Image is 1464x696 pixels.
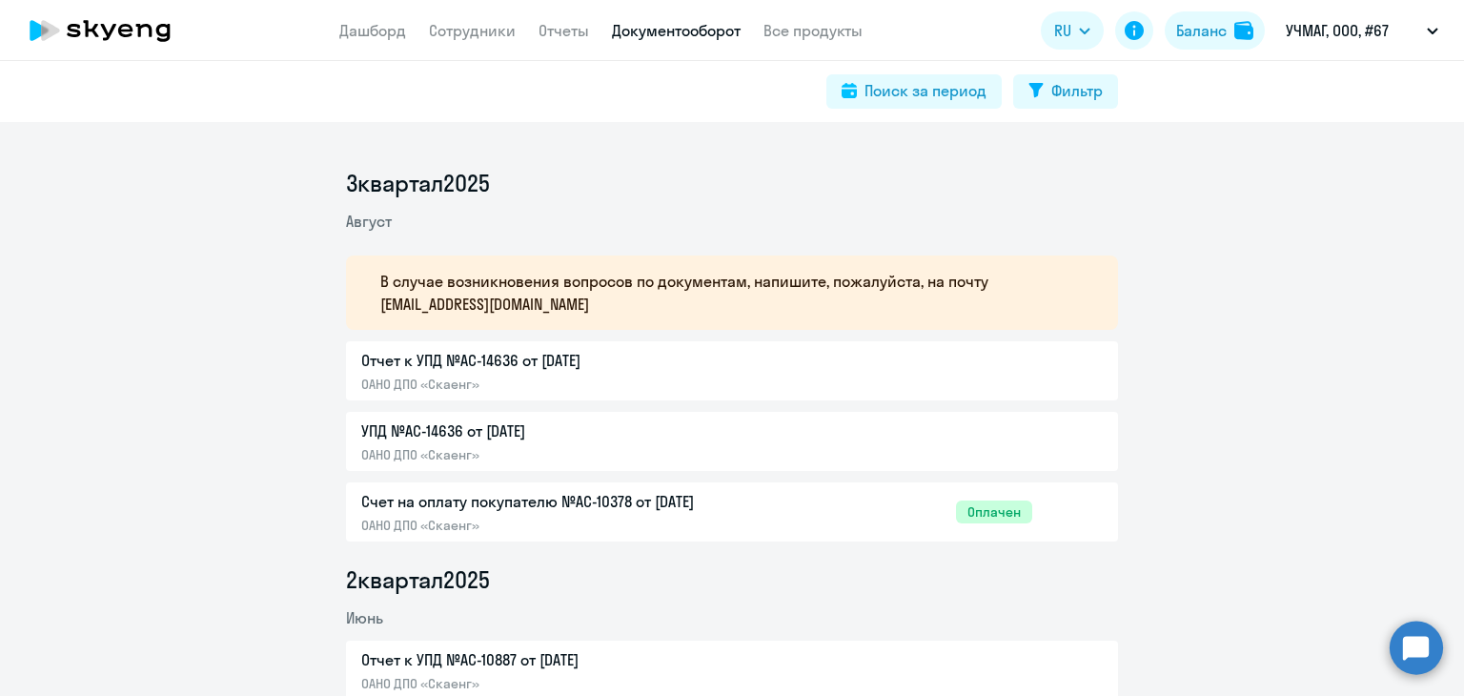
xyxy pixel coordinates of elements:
[1276,8,1448,53] button: УЧМАГ, ООО, #67
[361,648,1032,692] a: Отчет к УПД №AC-10887 от [DATE]ОАНО ДПО «Скаенг»
[763,21,863,40] a: Все продукты
[361,675,762,692] p: ОАНО ДПО «Скаенг»
[1165,11,1265,50] button: Балансbalance
[346,212,392,231] span: Август
[361,420,762,442] p: УПД №AC-14636 от [DATE]
[1234,21,1253,40] img: balance
[361,446,762,463] p: ОАНО ДПО «Скаенг»
[361,490,1032,534] a: Счет на оплату покупателю №AC-10378 от [DATE]ОАНО ДПО «Скаенг»Оплачен
[1176,19,1227,42] div: Баланс
[361,420,1032,463] a: УПД №AC-14636 от [DATE]ОАНО ДПО «Скаенг»
[346,168,1118,198] li: 3 квартал 2025
[1051,79,1103,102] div: Фильтр
[1286,19,1389,42] p: УЧМАГ, ООО, #67
[1013,74,1118,109] button: Фильтр
[361,349,1032,393] a: Отчет к УПД №AC-14636 от [DATE]ОАНО ДПО «Скаенг»
[361,349,762,372] p: Отчет к УПД №AC-14636 от [DATE]
[361,648,762,671] p: Отчет к УПД №AC-10887 от [DATE]
[380,270,1061,316] p: В случае возникновения вопросов по документам, напишите, пожалуйста, на почту [EMAIL_ADDRESS][DOM...
[612,21,741,40] a: Документооборот
[361,517,762,534] p: ОАНО ДПО «Скаенг»
[429,21,516,40] a: Сотрудники
[346,564,1118,595] li: 2 квартал 2025
[361,490,762,513] p: Счет на оплату покупателю №AC-10378 от [DATE]
[1041,11,1104,50] button: RU
[956,501,1032,523] span: Оплачен
[864,79,986,102] div: Поиск за период
[1054,19,1071,42] span: RU
[361,376,762,393] p: ОАНО ДПО «Скаенг»
[826,74,1002,109] button: Поиск за период
[346,608,383,627] span: Июнь
[539,21,589,40] a: Отчеты
[339,21,406,40] a: Дашборд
